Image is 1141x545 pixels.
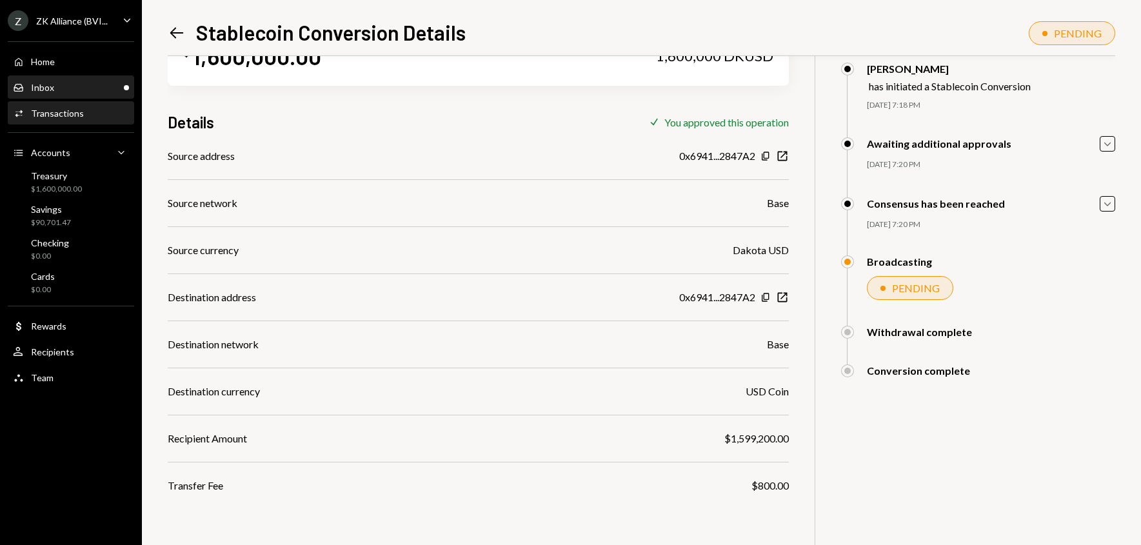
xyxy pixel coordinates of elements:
[168,243,239,258] div: Source currency
[8,101,134,124] a: Transactions
[36,15,108,26] div: ZK Alliance (BVI...
[8,200,134,231] a: Savings$90,701.47
[869,80,1031,92] div: has initiated a Stablecoin Conversion
[168,148,235,164] div: Source address
[168,290,256,305] div: Destination address
[8,75,134,99] a: Inbox
[767,337,789,352] div: Base
[31,284,55,295] div: $0.00
[679,290,755,305] div: 0x6941...2847A2
[1054,27,1102,39] div: PENDING
[31,271,55,282] div: Cards
[8,141,134,164] a: Accounts
[767,195,789,211] div: Base
[31,346,74,357] div: Recipients
[31,56,55,67] div: Home
[867,159,1115,170] div: [DATE] 7:20 PM
[867,255,932,268] div: Broadcasting
[867,63,1031,75] div: [PERSON_NAME]
[867,197,1005,210] div: Consensus has been reached
[679,148,755,164] div: 0x6941...2847A2
[31,108,84,119] div: Transactions
[8,340,134,363] a: Recipients
[31,147,70,158] div: Accounts
[8,366,134,389] a: Team
[867,364,970,377] div: Conversion complete
[724,431,789,446] div: $1,599,200.00
[8,50,134,73] a: Home
[31,204,71,215] div: Savings
[31,184,82,195] div: $1,600,000.00
[168,195,237,211] div: Source network
[168,384,260,399] div: Destination currency
[867,137,1011,150] div: Awaiting additional approvals
[746,384,789,399] div: USD Coin
[168,431,247,446] div: Recipient Amount
[31,321,66,332] div: Rewards
[867,326,972,338] div: Withdrawal complete
[733,243,789,258] div: Dakota USD
[751,478,789,493] div: $800.00
[168,112,214,133] h3: Details
[892,282,940,294] div: PENDING
[168,337,259,352] div: Destination network
[31,82,54,93] div: Inbox
[31,251,69,262] div: $0.00
[664,116,789,128] div: You approved this operation
[31,237,69,248] div: Checking
[31,372,54,383] div: Team
[8,10,28,31] div: Z
[168,478,223,493] div: Transfer Fee
[8,314,134,337] a: Rewards
[8,233,134,264] a: Checking$0.00
[867,219,1115,230] div: [DATE] 7:20 PM
[8,267,134,298] a: Cards$0.00
[867,100,1115,111] div: [DATE] 7:18 PM
[31,170,82,181] div: Treasury
[31,217,71,228] div: $90,701.47
[196,19,466,45] h1: Stablecoin Conversion Details
[8,166,134,197] a: Treasury$1,600,000.00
